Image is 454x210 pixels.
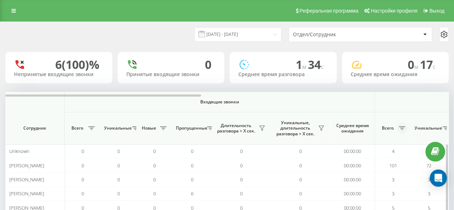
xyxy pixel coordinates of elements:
[215,123,257,134] span: Длительность разговора > Х сек.
[117,162,120,169] span: 0
[330,144,375,158] td: 00:00:00
[408,57,420,72] span: 0
[191,162,193,169] span: 0
[371,8,417,14] span: Настройки профиля
[9,148,29,154] span: Unknown
[83,99,356,105] span: Входящие звонки
[9,162,44,169] span: [PERSON_NAME]
[430,169,447,187] div: Open Intercom Messenger
[240,162,243,169] span: 0
[205,58,211,71] div: 0
[240,176,243,183] span: 0
[336,123,369,134] span: Среднее время ожидания
[379,125,397,131] span: Всего
[351,71,440,78] div: Среднее время ожидания
[299,190,302,197] span: 0
[81,190,84,197] span: 0
[104,125,130,131] span: Уникальные
[299,148,302,154] span: 0
[392,190,394,197] span: 3
[293,32,379,38] div: Отдел/Сотрудник
[299,176,302,183] span: 0
[9,190,44,197] span: [PERSON_NAME]
[81,176,84,183] span: 0
[429,8,444,14] span: Выход
[426,162,431,169] span: 72
[191,176,193,183] span: 0
[330,173,375,187] td: 00:00:00
[9,176,44,183] span: [PERSON_NAME]
[140,125,158,131] span: Новые
[428,190,430,197] span: 3
[420,57,436,72] span: 17
[392,176,394,183] span: 3
[415,125,440,131] span: Уникальные
[68,125,86,131] span: Всего
[299,162,302,169] span: 0
[153,190,156,197] span: 0
[81,148,84,154] span: 0
[117,148,120,154] span: 0
[321,63,324,71] span: c
[117,176,120,183] span: 0
[296,57,308,72] span: 1
[392,148,394,154] span: 4
[240,190,243,197] span: 0
[428,176,430,183] span: 3
[126,71,216,78] div: Принятые входящие звонки
[330,158,375,172] td: 00:00:00
[117,190,120,197] span: 0
[275,120,316,137] span: Уникальные, длительность разговора > Х сек.
[11,125,58,131] span: Сотрудник
[302,63,308,71] span: м
[414,63,420,71] span: м
[153,148,156,154] span: 0
[299,8,358,14] span: Реферальная программа
[191,190,193,197] span: 6
[389,162,397,169] span: 101
[240,148,243,154] span: 0
[153,176,156,183] span: 0
[330,187,375,201] td: 00:00:00
[238,71,328,78] div: Среднее время разговора
[14,71,104,78] div: Непринятые входящие звонки
[81,162,84,169] span: 0
[176,125,205,131] span: Пропущенные
[308,57,324,72] span: 34
[55,58,99,71] div: 6 (100)%
[191,148,193,154] span: 0
[433,63,436,71] span: c
[153,162,156,169] span: 0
